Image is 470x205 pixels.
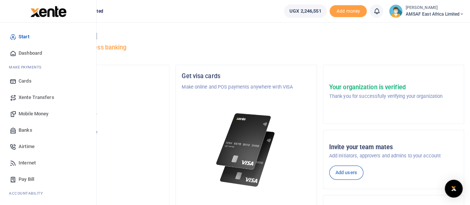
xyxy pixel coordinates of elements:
[445,180,463,198] div: Open Intercom Messenger
[13,64,42,70] span: ake Payments
[405,5,464,11] small: [PERSON_NAME]
[14,190,43,196] span: countability
[6,45,90,61] a: Dashboard
[330,5,367,17] li: Toup your wallet
[28,44,464,51] h5: Welcome to better business banking
[35,112,163,120] p: AMSAF East Africa Limited
[329,93,443,100] p: Thank you for successfully verifying your organization
[35,138,163,145] h5: UGX 2,246,551
[19,33,29,41] span: Start
[30,8,67,14] a: logo-small logo-large logo-large
[35,73,163,80] h5: Organization
[284,4,327,18] a: UGX 2,246,551
[182,73,310,80] h5: Get visa cards
[6,106,90,122] a: Mobile Money
[330,8,367,13] a: Add money
[19,159,36,167] span: Internet
[330,5,367,17] span: Add money
[329,152,458,160] p: Add initiators, approvers and admins to your account
[19,176,34,183] span: Pay Bill
[30,6,67,17] img: logo-large
[329,84,443,91] h5: Your organization is verified
[389,4,464,18] a: profile-user [PERSON_NAME] AMSAF East Africa Limited
[19,143,35,150] span: Airtime
[6,122,90,138] a: Banks
[329,144,458,151] h5: Invite your team mates
[28,32,464,40] h4: Hello [PERSON_NAME]
[19,110,48,118] span: Mobile Money
[389,4,402,18] img: profile-user
[19,126,32,134] span: Banks
[6,29,90,45] a: Start
[35,101,163,109] h5: Account
[281,4,330,18] li: Wallet ballance
[6,155,90,171] a: Internet
[6,138,90,155] a: Airtime
[214,109,278,192] img: xente-_physical_cards.png
[35,83,163,91] p: Asili Farms Masindi Limited
[6,61,90,73] li: M
[6,73,90,89] a: Cards
[19,77,32,85] span: Cards
[35,129,163,136] p: Your current account balance
[19,94,54,101] span: Xente Transfers
[6,188,90,199] li: Ac
[19,49,42,57] span: Dashboard
[6,171,90,188] a: Pay Bill
[329,166,363,180] a: Add users
[405,11,464,17] span: AMSAF East Africa Limited
[289,7,321,15] span: UGX 2,246,551
[6,89,90,106] a: Xente Transfers
[182,83,310,91] p: Make online and POS payments anywhere with VISA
